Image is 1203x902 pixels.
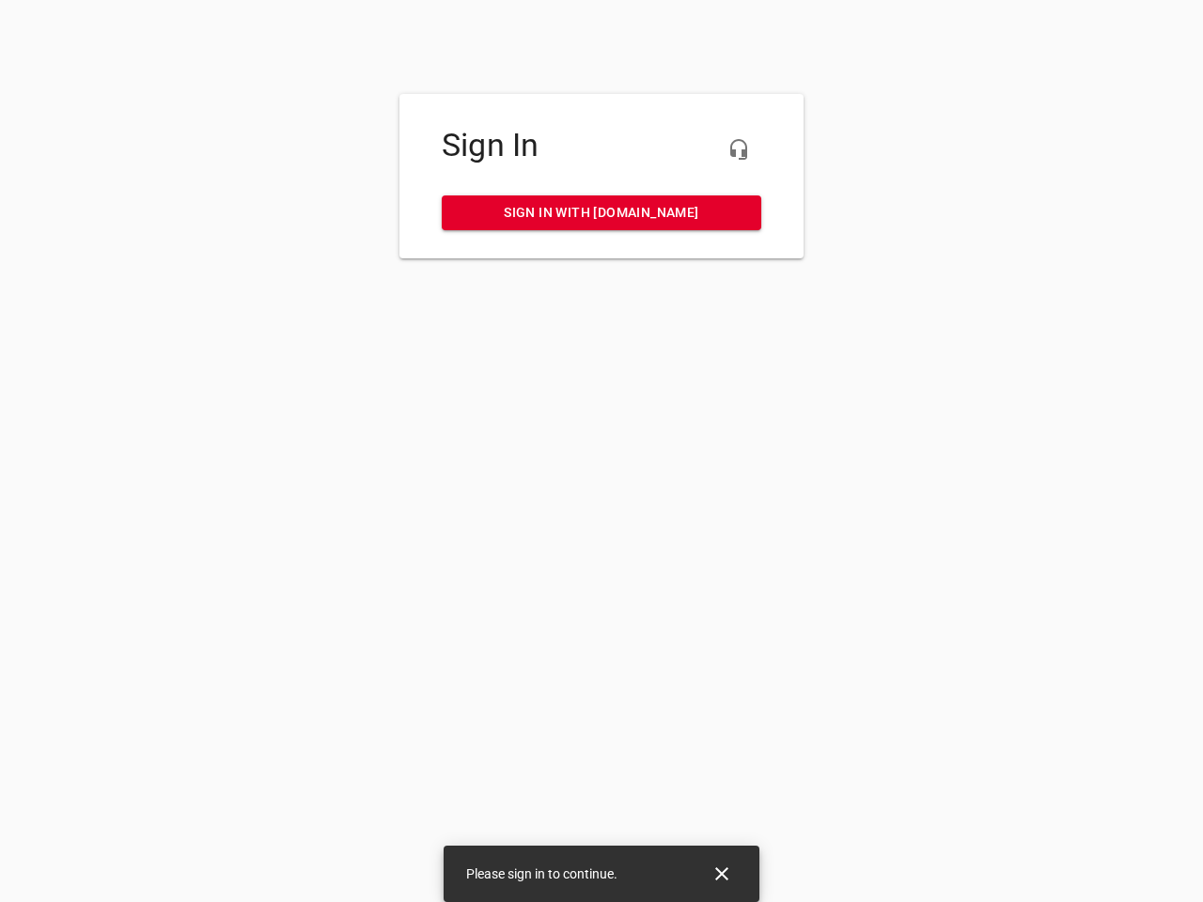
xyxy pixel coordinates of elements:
[442,195,761,230] a: Sign in with [DOMAIN_NAME]
[457,201,746,225] span: Sign in with [DOMAIN_NAME]
[466,866,617,881] span: Please sign in to continue.
[716,127,761,172] button: Live Chat
[442,127,761,164] h4: Sign In
[699,851,744,896] button: Close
